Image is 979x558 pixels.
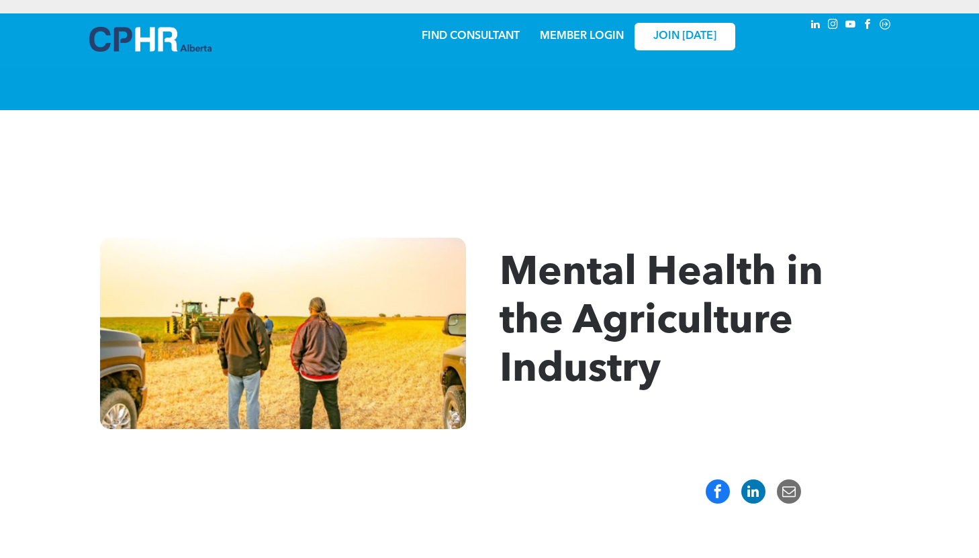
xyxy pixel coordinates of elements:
span: JOIN [DATE] [653,30,716,43]
a: instagram [825,17,840,35]
a: youtube [843,17,857,35]
a: Social network [878,17,892,35]
a: facebook [860,17,875,35]
a: JOIN [DATE] [635,23,735,50]
span: Mental Health in the Agriculture Industry [500,254,823,391]
a: MEMBER LOGIN [540,31,624,42]
a: linkedin [808,17,823,35]
a: FIND CONSULTANT [422,31,520,42]
img: A blue and white logo for cp alberta [89,27,212,52]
